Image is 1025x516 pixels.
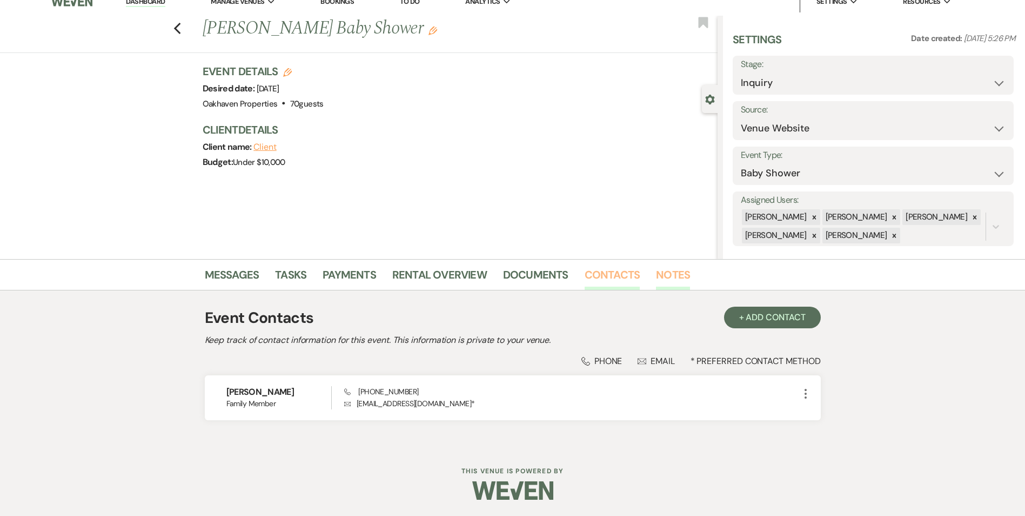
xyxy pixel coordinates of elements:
span: Client name: [203,141,254,153]
span: [PHONE_NUMBER] [344,387,418,396]
span: Oakhaven Properties [203,98,278,109]
h1: [PERSON_NAME] Baby Shower [203,16,611,42]
a: Rental Overview [392,266,487,290]
div: [PERSON_NAME] [902,209,969,225]
div: [PERSON_NAME] [822,228,889,243]
a: Documents [503,266,568,290]
button: Edit [428,25,437,35]
a: Tasks [275,266,306,290]
button: + Add Contact [724,307,821,328]
span: Budget: [203,156,233,168]
span: 70 guests [290,98,324,109]
div: Phone [581,355,622,367]
span: Date created: [911,33,964,44]
div: [PERSON_NAME] [742,228,808,243]
a: Notes [656,266,690,290]
a: Messages [205,266,259,290]
div: [PERSON_NAME] [742,209,808,225]
span: [DATE] [257,83,279,94]
a: Payments [323,266,376,290]
a: Contacts [585,266,640,290]
h2: Keep track of contact information for this event. This information is private to your venue. [205,334,821,347]
h3: Settings [733,32,782,56]
h3: Event Details [203,64,324,79]
label: Event Type: [741,148,1006,163]
button: Close lead details [705,94,715,104]
img: Weven Logo [472,472,553,510]
h6: [PERSON_NAME] [226,386,332,398]
h1: Event Contacts [205,307,314,329]
label: Source: [741,102,1006,118]
button: Client [253,143,277,151]
span: [DATE] 5:26 PM [964,33,1015,44]
label: Stage: [741,57,1006,72]
div: [PERSON_NAME] [822,209,889,225]
div: * Preferred Contact Method [205,355,821,367]
label: Assigned Users: [741,193,1006,208]
h3: Client Details [203,122,707,137]
span: Family Member [226,398,332,409]
span: Under $10,000 [233,157,285,168]
span: Desired date: [203,83,257,94]
p: [EMAIL_ADDRESS][DOMAIN_NAME] * [344,398,799,409]
div: Email [638,355,675,367]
